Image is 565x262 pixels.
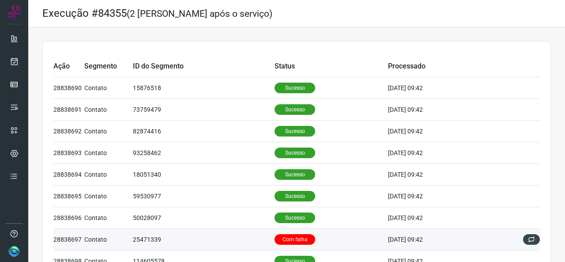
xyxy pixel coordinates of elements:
p: Sucesso [275,104,315,115]
td: 28838694 [53,164,84,186]
td: [DATE] 09:42 [388,142,493,164]
td: 59530977 [133,186,275,207]
p: Sucesso [275,83,315,93]
td: 50028097 [133,207,275,229]
td: 28838691 [53,99,84,121]
td: Contato [84,121,133,142]
td: Ação [53,56,84,77]
td: Contato [84,186,133,207]
td: Processado [388,56,493,77]
td: Status [275,56,388,77]
p: Sucesso [275,191,315,201]
td: 28838692 [53,121,84,142]
td: [DATE] 09:42 [388,121,493,142]
td: [DATE] 09:42 [388,207,493,229]
img: Logo [8,5,21,19]
td: [DATE] 09:42 [388,186,493,207]
td: 28838696 [53,207,84,229]
td: Contato [84,99,133,121]
td: Contato [84,164,133,186]
td: [DATE] 09:42 [388,99,493,121]
td: 93258462 [133,142,275,164]
td: 28838693 [53,142,84,164]
td: 28838690 [53,77,84,99]
td: 15876518 [133,77,275,99]
td: 28838695 [53,186,84,207]
p: Sucesso [275,169,315,180]
td: [DATE] 09:42 [388,77,493,99]
td: 73759479 [133,99,275,121]
p: Sucesso [275,148,315,158]
p: Sucesso [275,213,315,223]
td: 28838697 [53,229,84,251]
td: Contato [84,207,133,229]
td: Contato [84,142,133,164]
img: b169ae883a764c14770e775416c273a7.jpg [9,246,19,257]
td: 18051340 [133,164,275,186]
td: [DATE] 09:42 [388,164,493,186]
td: 25471339 [133,229,275,251]
td: Contato [84,77,133,99]
td: ID do Segmento [133,56,275,77]
td: 82874416 [133,121,275,142]
small: (2 [PERSON_NAME] após o serviço) [127,8,272,19]
h2: Execução #84355 [42,7,272,20]
td: [DATE] 09:42 [388,229,493,251]
td: Contato [84,229,133,251]
p: Sucesso [275,126,315,137]
td: Segmento [84,56,133,77]
p: Com falha [275,234,315,245]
